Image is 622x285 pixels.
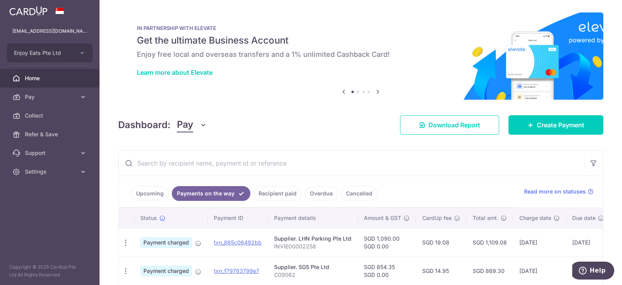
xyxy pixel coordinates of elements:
[400,115,499,135] a: Download Report
[274,271,351,279] p: C09062
[416,228,466,257] td: SGD 19.08
[140,266,192,276] span: Payment charged
[566,228,610,257] td: [DATE]
[572,214,596,222] span: Due date
[358,257,416,285] td: SGD 854.35 SGD 0.00
[25,74,76,82] span: Home
[9,6,47,16] img: CardUp
[137,25,585,31] p: IN PARTNERSHIP WITH ELEVATE
[305,186,338,201] a: Overdue
[25,93,76,101] span: Pay
[119,151,584,176] input: Search by recipient name, payment id or reference
[524,188,586,195] span: Read more on statuses
[7,44,93,62] button: Enjoy Eats Pte Ltd
[208,208,268,228] th: Payment ID
[274,235,351,243] div: Supplier. LHN Parking Pte Ltd
[341,186,377,201] a: Cancelled
[25,149,76,157] span: Support
[274,263,351,271] div: Supplier. SG5 Pte Ltd
[118,12,603,100] img: Renovation banner
[513,257,566,285] td: [DATE]
[172,186,250,201] a: Payments on the way
[137,50,585,59] h6: Enjoy free local and overseas transfers and a 1% unlimited Cashback Card!
[268,208,358,228] th: Payment details
[274,243,351,250] p: INVIE00002258
[140,237,192,248] span: Payment charged
[428,120,480,130] span: Download Report
[177,118,207,132] button: Pay
[422,214,452,222] span: CardUp fee
[14,49,72,57] span: Enjoy Eats Pte Ltd
[140,214,157,222] span: Status
[25,112,76,120] span: Collect
[118,118,171,132] h4: Dashboard:
[508,115,603,135] a: Create Payment
[214,239,262,246] a: txn_865c06492bb
[214,267,259,274] a: txn_f79783799e7
[131,186,169,201] a: Upcoming
[519,214,551,222] span: Charge date
[537,120,584,130] span: Create Payment
[25,168,76,176] span: Settings
[137,69,213,76] a: Learn more about Elevate
[25,130,76,138] span: Refer & Save
[524,188,594,195] a: Read more on statuses
[416,257,466,285] td: SGD 14.95
[177,118,193,132] span: Pay
[466,228,513,257] td: SGD 1,109.08
[466,257,513,285] td: SGD 869.30
[358,228,416,257] td: SGD 1,090.00 SGD 0.00
[566,257,610,285] td: [DATE]
[137,34,585,47] h5: Get the ultimate Business Account
[12,27,87,35] p: [EMAIL_ADDRESS][DOMAIN_NAME]
[473,214,498,222] span: Total amt.
[513,228,566,257] td: [DATE]
[572,262,614,281] iframe: Opens a widget where you can find more information
[253,186,302,201] a: Recipient paid
[364,214,401,222] span: Amount & GST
